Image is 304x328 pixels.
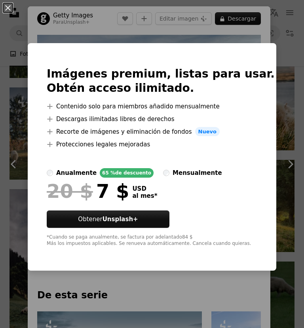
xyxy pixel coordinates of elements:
[47,234,275,247] div: *Cuando se paga anualmente, se factura por adelantado 84 $ Más los impuestos aplicables. Se renue...
[47,114,275,124] li: Descargas ilimitadas libres de derechos
[132,185,157,192] span: USD
[103,216,138,223] strong: Unsplash+
[163,170,169,176] input: mensualmente
[56,168,97,178] div: anualmente
[47,102,275,111] li: Contenido solo para miembros añadido mensualmente
[47,170,53,176] input: anualmente65 %de descuento
[100,168,154,178] div: 65 % de descuento
[47,181,93,201] span: 20 $
[47,127,275,137] li: Recorte de imágenes y eliminación de fondos
[195,127,220,137] span: Nuevo
[132,192,157,199] span: al mes *
[47,181,129,201] div: 7 $
[47,210,169,228] button: ObtenerUnsplash+
[47,67,275,95] h2: Imágenes premium, listas para usar. Obtén acceso ilimitado.
[47,140,275,149] li: Protecciones legales mejoradas
[173,168,222,178] div: mensualmente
